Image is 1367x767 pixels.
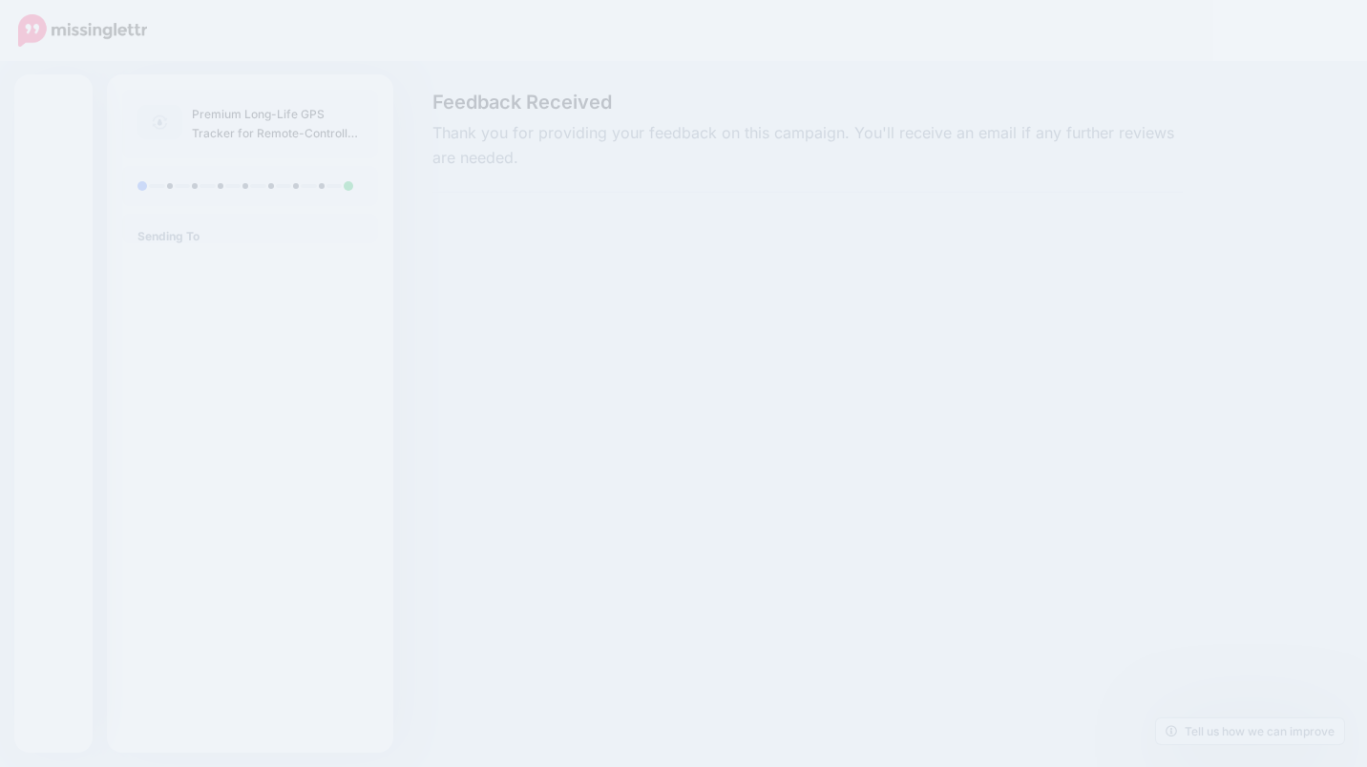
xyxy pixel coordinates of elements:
span: Feedback Received [432,93,1183,112]
span: Thank you for providing your feedback on this campaign. You'll receive an email if any further re... [432,121,1183,171]
img: article-default-image-icon.png [137,105,182,139]
p: Premium Long-Life GPS Tracker for Remote-Controlled Vehicles with 3-Year SIM, No Charging Needed,... [192,105,363,143]
h4: Sending To [137,229,363,243]
img: Missinglettr [18,14,147,47]
a: Tell us how we can improve [1156,718,1344,744]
